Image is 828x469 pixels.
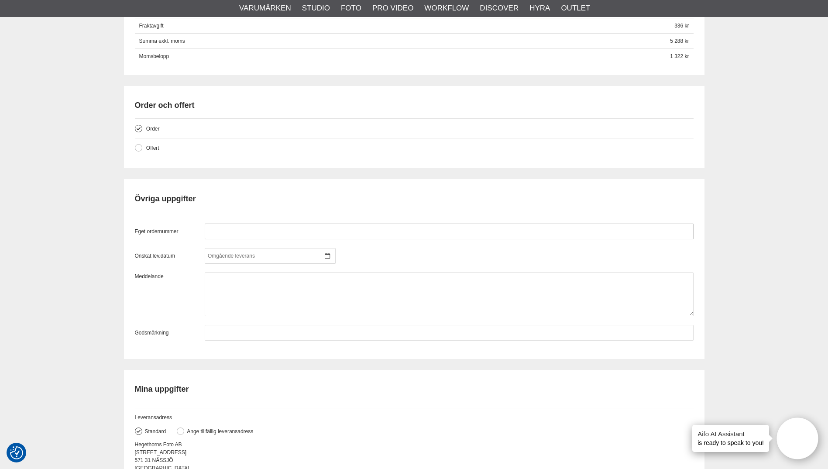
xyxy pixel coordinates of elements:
a: Studio [302,3,330,14]
span: Order [146,126,160,132]
span: Hegethorns Foto AB [135,441,182,448]
h2: Order och offert [135,100,694,111]
label: Ange tillfällig leveransadress [184,428,253,435]
a: Outlet [561,3,590,14]
label: Meddelande [135,272,205,316]
span: Leveransadress [135,414,172,421]
a: Workflow [424,3,469,14]
span: Offert [146,145,159,151]
span: Fraktavgift [135,18,670,34]
span: 336 [670,18,693,34]
label: Godsmärkning [135,329,205,337]
span: 5 288 [666,34,693,49]
a: Varumärken [239,3,291,14]
h2: Mina uppgifter [135,384,694,395]
h2: Övriga uppgifter [135,193,694,204]
h4: Aifo AI Assistant [697,429,764,438]
a: Discover [480,3,519,14]
a: Foto [341,3,361,14]
span: 1 322 [666,49,693,64]
button: Samtyckesinställningar [10,445,23,461]
span: Summa exkl. moms [135,34,666,49]
a: Pro Video [372,3,413,14]
a: Hyra [529,3,550,14]
label: Eget ordernummer [135,228,205,235]
span: 571 31 NÄSSJÖ [135,457,173,463]
div: is ready to speak to you! [692,425,769,452]
label: Standard [142,428,166,435]
label: Önskat lev.datum [135,252,205,260]
img: Revisit consent button [10,446,23,459]
span: [STREET_ADDRESS] [135,449,187,455]
span: Momsbelopp [135,49,666,64]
